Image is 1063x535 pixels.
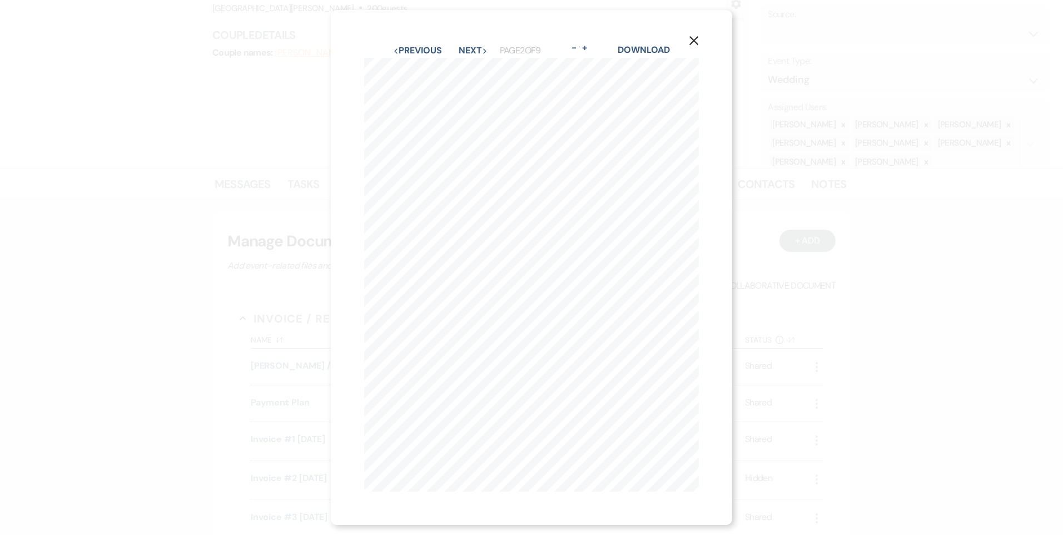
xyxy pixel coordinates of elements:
a: Download [618,44,669,56]
button: Previous [393,46,441,55]
p: Page 2 of 9 [500,43,541,58]
button: - [570,43,579,52]
button: Next [459,46,488,55]
button: + [580,43,589,52]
